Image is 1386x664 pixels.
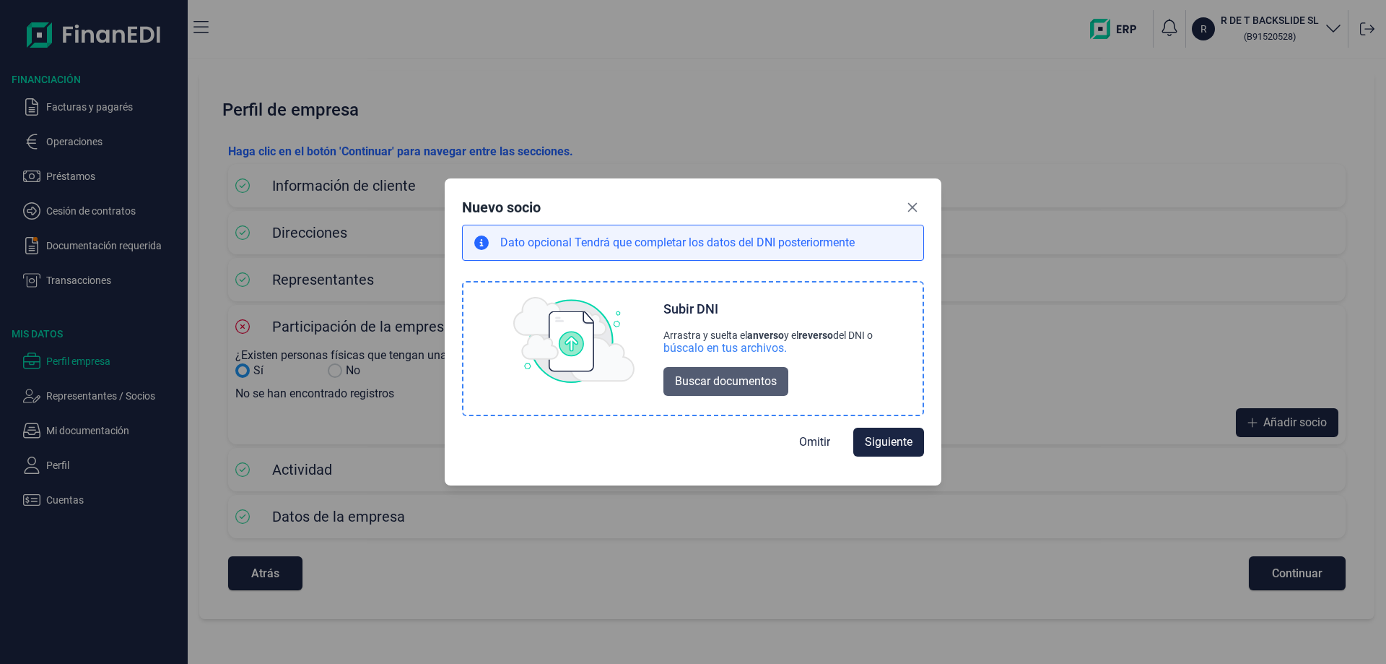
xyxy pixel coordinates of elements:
[500,234,855,251] p: Tendrá que completar los datos del DNI posteriormente
[853,428,924,457] button: Siguiente
[513,297,635,384] img: upload img
[663,341,873,355] div: búscalo en tus archivos.
[663,329,873,341] div: Arrastra y suelta el y el del DNI o
[500,236,575,249] span: Dato opcional
[901,196,924,219] button: Close
[663,367,788,396] button: Buscar documentos
[663,301,718,318] div: Subir DNI
[798,329,833,341] b: reverso
[462,197,541,217] div: Nuevo socio
[663,341,787,355] div: búscalo en tus archivos.
[747,329,784,341] b: anverso
[675,373,777,390] span: Buscar documentos
[865,434,912,451] span: Siguiente
[788,428,842,457] button: Omitir
[799,434,830,451] span: Omitir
